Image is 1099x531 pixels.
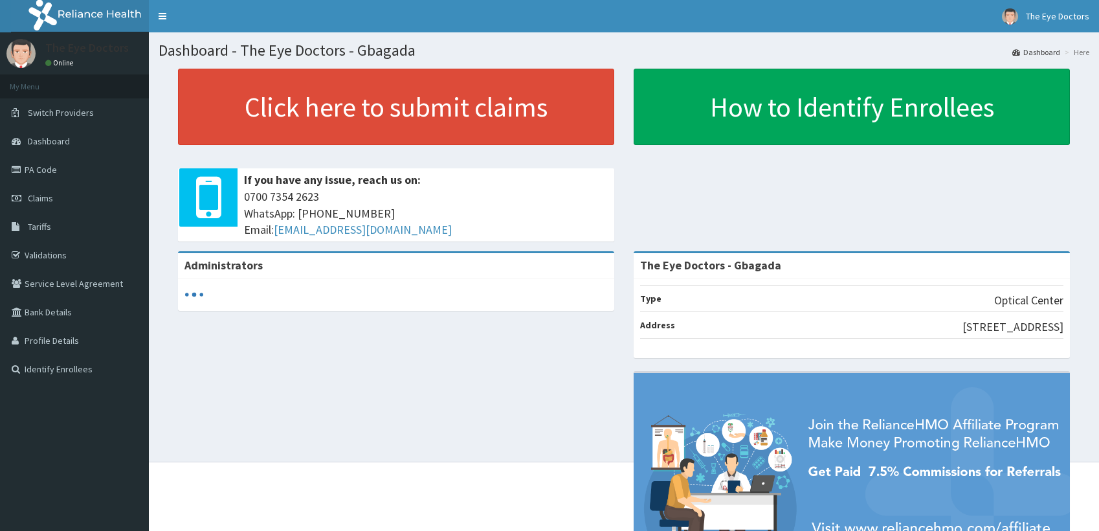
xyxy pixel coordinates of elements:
strong: The Eye Doctors - Gbagada [640,258,781,273]
p: Optical Center [994,292,1063,309]
span: Dashboard [28,135,70,147]
a: Dashboard [1012,47,1060,58]
li: Here [1061,47,1089,58]
p: The Eye Doctors [45,42,129,54]
a: Online [45,58,76,67]
a: How to Identify Enrollees [634,69,1070,145]
a: Click here to submit claims [178,69,614,145]
span: Tariffs [28,221,51,232]
b: Administrators [184,258,263,273]
h1: Dashboard - The Eye Doctors - Gbagada [159,42,1089,59]
b: Type [640,293,661,304]
span: Claims [28,192,53,204]
b: Address [640,319,675,331]
span: 0700 7354 2623 WhatsApp: [PHONE_NUMBER] Email: [244,188,608,238]
svg: audio-loading [184,285,204,304]
span: The Eye Doctors [1026,10,1089,22]
p: [STREET_ADDRESS] [962,319,1063,335]
img: User Image [1002,8,1018,25]
a: [EMAIL_ADDRESS][DOMAIN_NAME] [274,222,452,237]
b: If you have any issue, reach us on: [244,172,421,187]
span: Switch Providers [28,107,94,119]
img: User Image [6,39,36,68]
